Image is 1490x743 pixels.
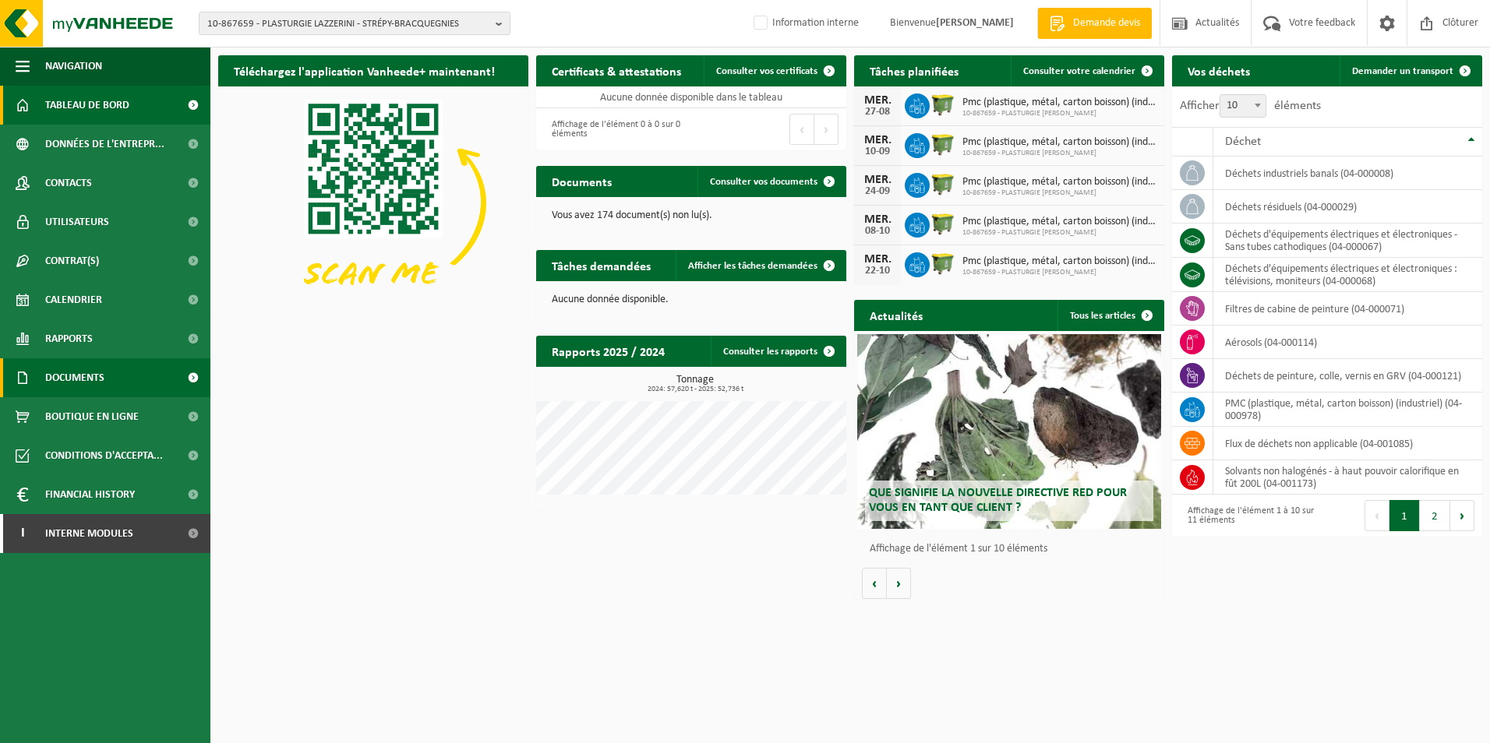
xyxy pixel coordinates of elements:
a: Que signifie la nouvelle directive RED pour vous en tant que client ? [857,334,1161,529]
div: MER. [862,213,893,226]
span: Documents [45,358,104,397]
h2: Tâches planifiées [854,55,974,86]
img: Download de VHEPlus App [218,86,528,319]
td: aérosols (04-000114) [1213,326,1482,359]
div: MER. [862,94,893,107]
div: 22-10 [862,266,893,276]
p: Affichage de l'élément 1 sur 10 éléments [870,544,1156,555]
a: Demander un transport [1340,55,1481,86]
span: Consulter vos documents [710,177,817,187]
span: Pmc (plastique, métal, carton boisson) (industriel) [962,216,1156,228]
div: 10-09 [862,146,893,157]
img: WB-1100-HPE-GN-50 [930,210,956,237]
span: Contacts [45,164,92,202]
span: Utilisateurs [45,202,109,241]
button: 2 [1420,500,1450,531]
img: WB-1100-HPE-GN-50 [930,91,956,118]
span: I [16,514,30,553]
button: Next [1450,500,1474,531]
span: Interne modules [45,514,133,553]
span: Pmc (plastique, métal, carton boisson) (industriel) [962,97,1156,109]
td: PMC (plastique, métal, carton boisson) (industriel) (04-000978) [1213,393,1482,427]
button: 1 [1389,500,1420,531]
td: déchets résiduels (04-000029) [1213,190,1482,224]
h2: Rapports 2025 / 2024 [536,336,680,366]
img: WB-1100-HPE-GN-50 [930,250,956,276]
h2: Actualités [854,300,938,330]
span: Conditions d'accepta... [45,436,163,475]
td: déchets de peinture, colle, vernis en GRV (04-000121) [1213,359,1482,393]
span: 10-867659 - PLASTURGIE [PERSON_NAME] [962,109,1156,118]
span: Contrat(s) [45,241,99,280]
span: Afficher les tâches demandées [688,261,817,271]
h3: Tonnage [544,375,846,393]
span: 10-867659 - PLASTURGIE [PERSON_NAME] [962,188,1156,198]
p: Aucune donnée disponible. [552,294,831,305]
span: 10-867659 - PLASTURGIE [PERSON_NAME] [962,228,1156,238]
span: Demande devis [1069,16,1144,31]
h2: Vos déchets [1172,55,1266,86]
a: Tous les articles [1057,300,1163,331]
span: Calendrier [45,280,102,319]
h2: Certificats & attestations [536,55,697,86]
div: Affichage de l'élément 0 à 0 sur 0 éléments [544,112,683,146]
div: Affichage de l'élément 1 à 10 sur 11 éléments [1180,498,1319,533]
a: Demande devis [1037,8,1152,39]
button: Previous [789,114,814,145]
span: 10-867659 - PLASTURGIE [PERSON_NAME] [962,268,1156,277]
td: déchets industriels banals (04-000008) [1213,157,1482,190]
h2: Téléchargez l'application Vanheede+ maintenant! [218,55,510,86]
div: MER. [862,253,893,266]
img: WB-1100-HPE-GN-50 [930,131,956,157]
div: 08-10 [862,226,893,237]
a: Consulter votre calendrier [1011,55,1163,86]
span: 10-867659 - PLASTURGIE [PERSON_NAME] [962,149,1156,158]
div: 27-08 [862,107,893,118]
a: Consulter vos certificats [704,55,845,86]
a: Consulter les rapports [711,336,845,367]
img: WB-1100-HPE-GN-50 [930,171,956,197]
label: Information interne [750,12,859,35]
span: Navigation [45,47,102,86]
button: Next [814,114,839,145]
span: 10 [1220,95,1266,117]
div: MER. [862,134,893,146]
h2: Documents [536,166,627,196]
strong: [PERSON_NAME] [936,17,1014,29]
span: Déchet [1225,136,1261,148]
span: Pmc (plastique, métal, carton boisson) (industriel) [962,176,1156,188]
span: 2024: 57,620 t - 2025: 52,736 t [544,386,846,393]
span: Financial History [45,475,135,514]
button: Previous [1365,500,1389,531]
span: Pmc (plastique, métal, carton boisson) (industriel) [962,255,1156,268]
span: Tableau de bord [45,86,129,125]
span: Consulter votre calendrier [1023,66,1135,76]
span: Données de l'entrepr... [45,125,164,164]
td: solvants non halogénés - à haut pouvoir calorifique en fût 200L (04-001173) [1213,460,1482,495]
span: Demander un transport [1352,66,1453,76]
span: 10-867659 - PLASTURGIE LAZZERINI - STRÉPY-BRACQUEGNIES [207,12,489,36]
a: Afficher les tâches demandées [676,250,845,281]
a: Consulter vos documents [697,166,845,197]
td: déchets d'équipements électriques et électroniques : télévisions, moniteurs (04-000068) [1213,258,1482,292]
button: Vorige [862,568,887,599]
button: Volgende [887,568,911,599]
div: 24-09 [862,186,893,197]
span: Que signifie la nouvelle directive RED pour vous en tant que client ? [869,487,1127,514]
span: Boutique en ligne [45,397,139,436]
span: Consulter vos certificats [716,66,817,76]
td: Aucune donnée disponible dans le tableau [536,86,846,108]
td: déchets d'équipements électriques et électroniques - Sans tubes cathodiques (04-000067) [1213,224,1482,258]
td: filtres de cabine de peinture (04-000071) [1213,292,1482,326]
span: 10 [1220,94,1266,118]
span: Pmc (plastique, métal, carton boisson) (industriel) [962,136,1156,149]
button: 10-867659 - PLASTURGIE LAZZERINI - STRÉPY-BRACQUEGNIES [199,12,510,35]
div: MER. [862,174,893,186]
label: Afficher éléments [1180,100,1321,112]
h2: Tâches demandées [536,250,666,280]
td: flux de déchets non applicable (04-001085) [1213,427,1482,460]
span: Rapports [45,319,93,358]
p: Vous avez 174 document(s) non lu(s). [552,210,831,221]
